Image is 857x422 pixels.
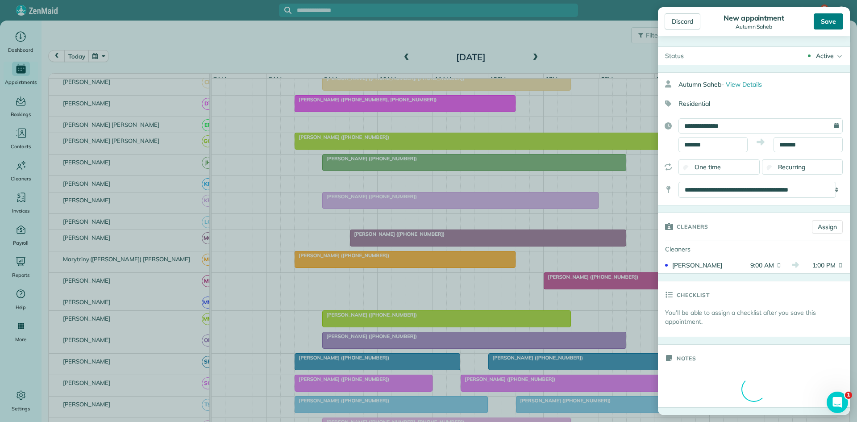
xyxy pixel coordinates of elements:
span: 9:00 AM [744,261,774,270]
h3: Notes [677,345,696,372]
p: You’ll be able to assign a checklist after you save this appointment. [665,308,850,326]
div: Discard [665,13,700,29]
span: View Details [726,80,762,88]
input: One time [683,165,689,171]
span: 1 [845,392,852,399]
iframe: Intercom live chat [827,392,848,413]
h3: Cleaners [677,213,708,240]
span: 1:00 PM [805,261,836,270]
h3: Checklist [677,281,710,308]
div: Cleaners [658,241,720,257]
div: Autumn Saheb [678,76,850,92]
div: Status [658,47,691,65]
div: Residential [658,96,843,111]
div: New appointment [721,13,787,22]
div: Autumn Saheb [721,24,787,30]
div: Active [816,51,834,60]
span: · [722,80,724,88]
div: Save [814,13,843,29]
a: Assign [812,220,843,234]
span: One time [695,163,721,171]
input: Recurring [766,165,772,171]
div: [PERSON_NAME] [672,261,741,270]
span: Recurring [778,163,806,171]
